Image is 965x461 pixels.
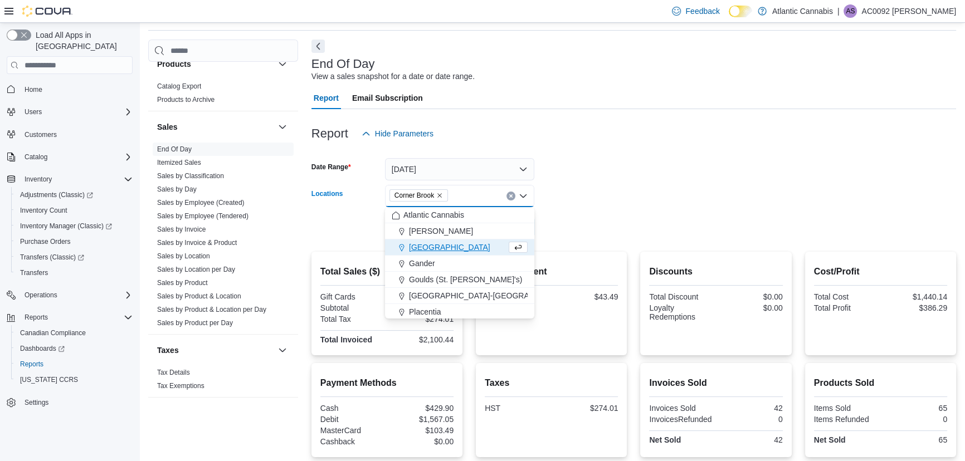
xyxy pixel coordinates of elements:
[409,290,574,301] span: [GEOGRAPHIC_DATA]-[GEOGRAPHIC_DATA]
[20,173,56,186] button: Inventory
[16,219,116,233] a: Inventory Manager (Classic)
[814,435,846,444] strong: Net Sold
[16,266,133,279] span: Transfers
[320,376,454,390] h2: Payment Methods
[157,345,179,356] h3: Taxes
[25,291,57,300] span: Operations
[157,266,235,273] a: Sales by Location per Day
[409,225,473,237] span: [PERSON_NAME]
[320,404,385,413] div: Cash
[20,288,133,302] span: Operations
[649,415,714,424] div: InvoicesRefunded
[385,256,534,272] button: Gander
[16,326,90,340] a: Canadian Compliance
[320,303,385,312] div: Subtotal
[157,382,204,390] a: Tax Exemptions
[389,415,454,424] div: $1,567.05
[20,83,47,96] a: Home
[20,288,62,302] button: Operations
[157,318,233,327] span: Sales by Product per Day
[20,173,133,186] span: Inventory
[385,304,534,320] button: Placentia
[11,356,137,372] button: Reports
[649,435,681,444] strong: Net Sold
[311,71,475,82] div: View a sales snapshot for a date or date range.
[2,104,137,120] button: Users
[25,85,42,94] span: Home
[729,6,752,17] input: Dark Mode
[20,328,86,337] span: Canadian Compliance
[157,145,192,153] a: End Of Day
[16,373,133,386] span: Washington CCRS
[20,268,48,277] span: Transfers
[814,292,879,301] div: Total Cost
[157,252,210,261] span: Sales by Location
[314,87,339,109] span: Report
[844,4,857,18] div: AC0092 Strickland Rylan
[11,187,137,203] a: Adjustments (Classic)
[25,130,57,139] span: Customers
[718,415,783,424] div: 0
[814,376,947,390] h2: Products Sold
[389,426,454,435] div: $103.49
[157,278,208,287] span: Sales by Product
[649,303,714,321] div: Loyalty Redemptions
[11,372,137,388] button: [US_STATE] CCRS
[22,6,72,17] img: Cova
[409,274,522,285] span: Goulds (St. [PERSON_NAME]'s)
[11,218,137,234] a: Inventory Manager (Classic)
[20,105,46,119] button: Users
[157,82,201,91] span: Catalog Export
[157,252,210,260] a: Sales by Location
[409,242,490,253] span: [GEOGRAPHIC_DATA]
[11,234,137,249] button: Purchase Orders
[157,212,248,220] span: Sales by Employee (Tendered)
[20,311,52,324] button: Reports
[20,190,93,199] span: Adjustments (Classic)
[385,239,534,256] button: [GEOGRAPHIC_DATA]
[352,87,423,109] span: Email Subscription
[311,127,348,140] h3: Report
[157,96,215,104] a: Products to Archive
[148,143,298,334] div: Sales
[485,376,618,390] h2: Taxes
[16,251,89,264] a: Transfers (Classic)
[814,265,947,278] h2: Cost/Profit
[20,396,53,409] a: Settings
[389,189,448,202] span: Corner Brook
[157,292,241,300] a: Sales by Product & Location
[20,150,133,164] span: Catalog
[157,345,274,356] button: Taxes
[16,357,48,371] a: Reports
[311,57,375,71] h3: End Of Day
[20,375,78,384] span: [US_STATE] CCRS
[389,437,454,446] div: $0.00
[20,206,67,215] span: Inventory Count
[7,76,133,439] nav: Complex example
[20,253,84,262] span: Transfers (Classic)
[2,394,137,410] button: Settings
[20,150,52,164] button: Catalog
[320,426,385,435] div: MasterCard
[883,435,947,444] div: 65
[157,368,190,377] span: Tax Details
[2,287,137,303] button: Operations
[276,57,289,71] button: Products
[157,239,237,247] a: Sales by Invoice & Product
[394,190,434,201] span: Corner Brook
[16,357,133,371] span: Reports
[883,404,947,413] div: 65
[20,311,133,324] span: Reports
[157,159,201,166] a: Itemized Sales
[320,437,385,446] div: Cashback
[385,272,534,288] button: Goulds (St. [PERSON_NAME]'s)
[389,404,454,413] div: $429.90
[649,265,782,278] h2: Discounts
[2,310,137,325] button: Reports
[157,185,197,193] a: Sales by Day
[649,292,714,301] div: Total Discount
[718,303,783,312] div: $0.00
[157,305,266,314] span: Sales by Product & Location per Day
[157,58,274,70] button: Products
